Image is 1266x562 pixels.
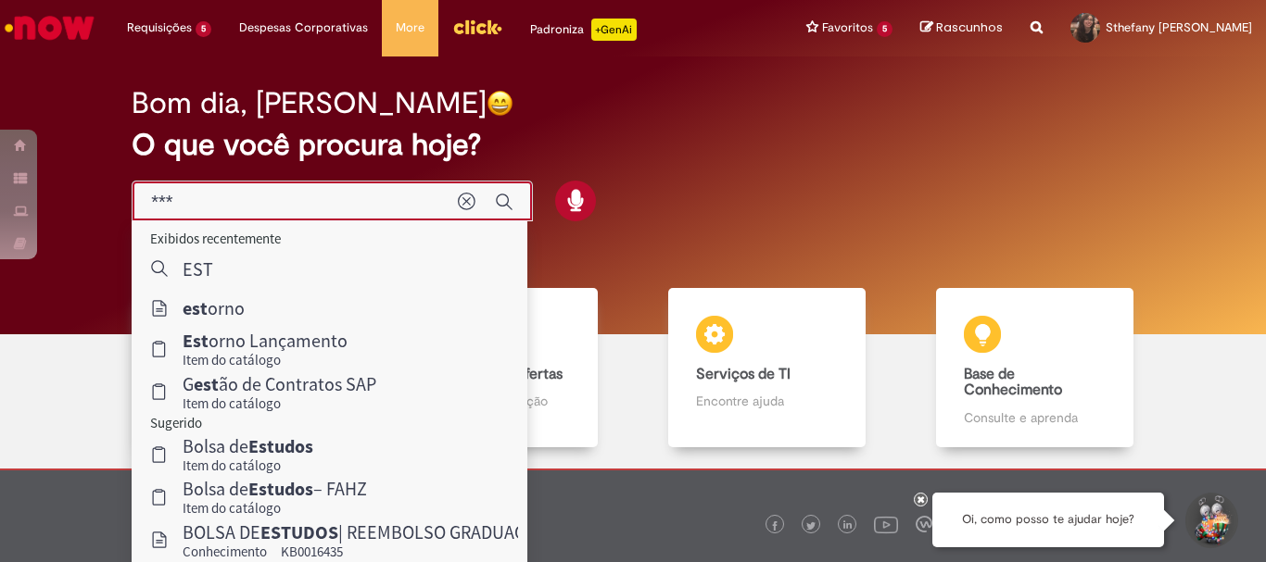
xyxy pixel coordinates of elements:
span: 5 [877,21,893,37]
p: Consulte e aprenda [964,408,1105,427]
span: Despesas Corporativas [239,19,368,37]
a: Tirar dúvidas Tirar dúvidas com Lupi Assist e Gen Ai [97,288,365,448]
a: Base de Conhecimento Consulte e aprenda [901,288,1169,448]
p: +GenAi [591,19,637,41]
a: Serviços de TI Encontre ajuda [633,288,901,448]
span: Rascunhos [936,19,1003,36]
button: Iniciar Conversa de Suporte [1183,493,1238,548]
span: Sthefany [PERSON_NAME] [1106,19,1252,35]
span: Requisições [127,19,192,37]
img: click_logo_yellow_360x200.png [452,13,502,41]
a: Rascunhos [920,19,1003,37]
div: Oi, como posso te ajudar hoje? [932,493,1164,547]
p: Encontre ajuda [696,392,837,410]
img: happy-face.png [487,90,513,117]
img: ServiceNow [2,9,97,46]
img: logo_footer_twitter.png [806,521,816,531]
span: Favoritos [822,19,873,37]
span: More [396,19,424,37]
img: logo_footer_youtube.png [874,512,898,536]
span: 5 [196,21,211,37]
img: logo_footer_linkedin.png [843,520,853,531]
h2: Bom dia, [PERSON_NAME] [132,87,487,119]
div: Padroniza [530,19,637,41]
img: logo_footer_workplace.png [916,516,932,532]
b: Serviços de TI [696,365,791,383]
h2: O que você procura hoje? [132,129,1134,161]
b: Base de Conhecimento [964,365,1062,400]
img: logo_footer_facebook.png [770,521,779,531]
